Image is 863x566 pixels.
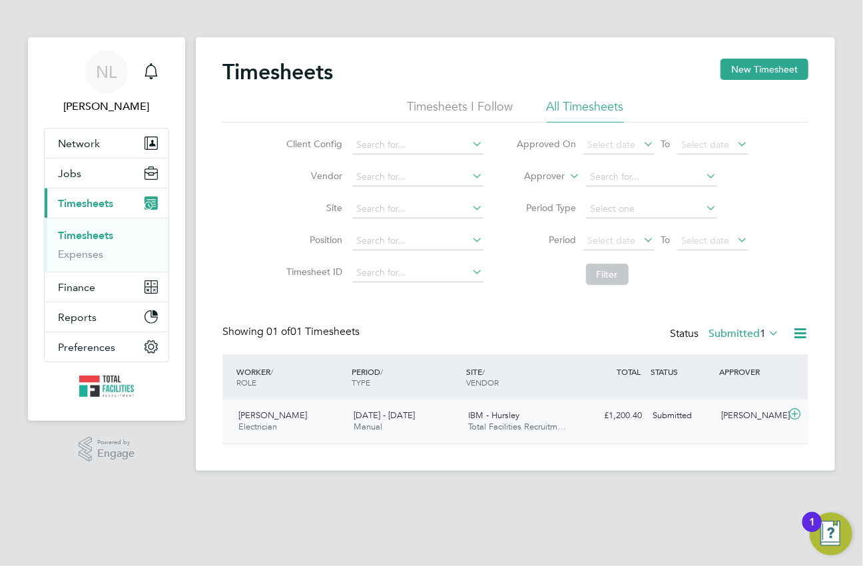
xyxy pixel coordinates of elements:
input: Search for... [352,168,483,186]
span: 01 of [266,325,290,338]
span: Timesheets [58,197,113,210]
span: Network [58,137,100,150]
span: Select date [588,139,636,150]
div: 1 [809,522,815,539]
button: Reports [45,302,168,332]
span: To [657,231,675,248]
a: Go to home page [44,376,169,397]
label: Period [517,234,577,246]
div: SITE [463,360,579,394]
span: Nicola Lawrence [44,99,169,115]
div: £1,200.40 [578,405,647,427]
div: Timesheets [45,218,168,272]
span: Jobs [58,167,81,180]
button: Open Resource Center, 1 new notification [810,513,852,555]
h2: Timesheets [222,59,333,85]
a: NL[PERSON_NAME] [44,51,169,115]
input: Search for... [352,264,483,282]
span: Select date [588,234,636,246]
span: Engage [97,448,135,459]
span: / [483,366,485,377]
span: NL [97,63,117,81]
button: Network [45,129,168,158]
li: Timesheets I Follow [408,99,513,123]
span: Select date [682,139,730,150]
label: Client Config [283,138,343,150]
span: To [657,135,675,152]
button: New Timesheet [720,59,808,80]
span: TOTAL [617,366,641,377]
div: APPROVER [717,360,786,384]
span: 1 [760,327,766,340]
span: / [380,366,383,377]
span: Total Facilities Recruitm… [469,421,567,432]
span: 01 Timesheets [266,325,360,338]
span: Select date [682,234,730,246]
span: TYPE [352,377,370,388]
div: [PERSON_NAME] [717,405,786,427]
div: Status [670,325,782,344]
button: Jobs [45,158,168,188]
input: Search for... [352,200,483,218]
li: All Timesheets [547,99,624,123]
label: Timesheet ID [283,266,343,278]
span: Finance [58,281,95,294]
label: Approved On [517,138,577,150]
span: Manual [354,421,382,432]
span: Electrician [238,421,277,432]
a: Expenses [58,248,103,260]
span: IBM - Hursley [469,410,520,421]
span: ROLE [236,377,256,388]
span: Preferences [58,341,115,354]
span: VENDOR [467,377,499,388]
input: Search for... [352,232,483,250]
button: Timesheets [45,188,168,218]
label: Period Type [517,202,577,214]
img: tfrecruitment-logo-retina.png [79,376,134,397]
a: Timesheets [58,229,113,242]
label: Site [283,202,343,214]
input: Select one [586,200,717,218]
label: Vendor [283,170,343,182]
span: / [270,366,273,377]
label: Position [283,234,343,246]
div: STATUS [647,360,717,384]
span: Reports [58,311,97,324]
button: Filter [586,264,629,285]
span: [DATE] - [DATE] [354,410,415,421]
button: Preferences [45,332,168,362]
div: PERIOD [348,360,463,394]
nav: Main navigation [28,37,185,421]
label: Approver [505,170,565,183]
div: Submitted [647,405,717,427]
a: Powered byEngage [79,437,135,462]
label: Submitted [709,327,779,340]
input: Search for... [586,168,717,186]
input: Search for... [352,136,483,154]
span: [PERSON_NAME] [238,410,307,421]
div: WORKER [233,360,348,394]
span: Powered by [97,437,135,448]
button: Finance [45,272,168,302]
div: Showing [222,325,362,339]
